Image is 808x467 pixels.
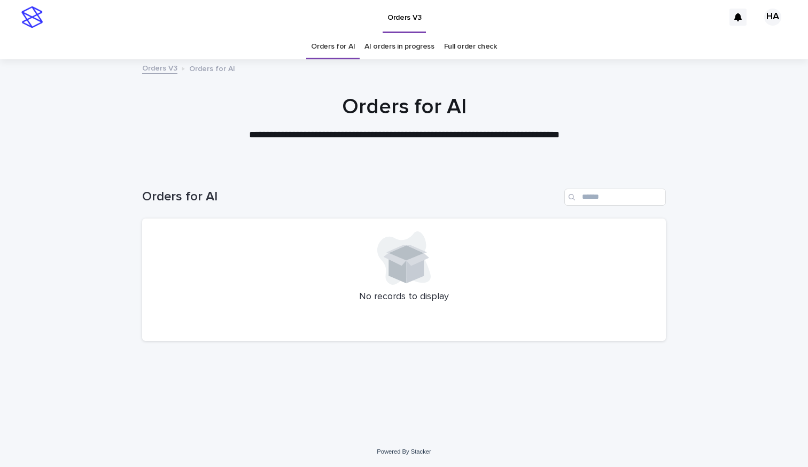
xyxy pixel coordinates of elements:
[764,9,781,26] div: HA
[364,34,434,59] a: AI orders in progress
[564,189,666,206] input: Search
[142,94,666,120] h1: Orders for AI
[311,34,355,59] a: Orders for AI
[377,448,431,455] a: Powered By Stacker
[155,291,653,303] p: No records to display
[142,189,560,205] h1: Orders for AI
[21,6,43,28] img: stacker-logo-s-only.png
[189,62,235,74] p: Orders for AI
[444,34,497,59] a: Full order check
[142,61,177,74] a: Orders V3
